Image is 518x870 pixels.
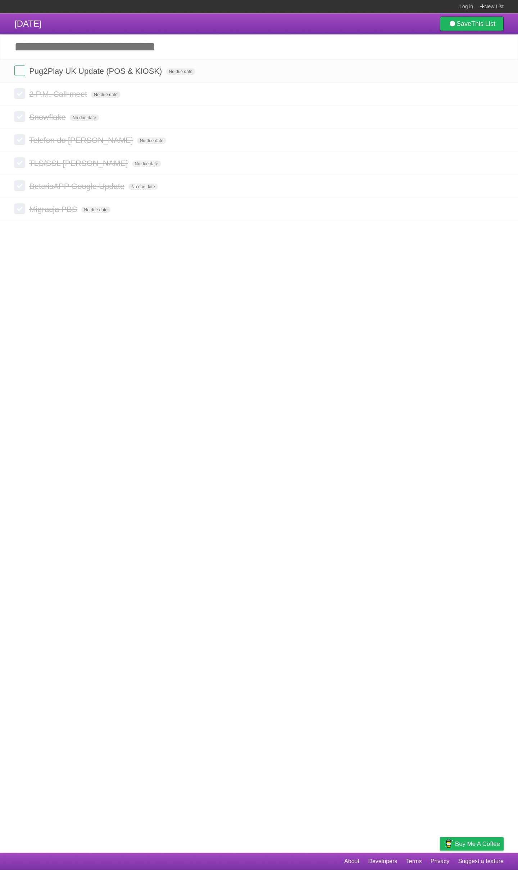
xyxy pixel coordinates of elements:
span: No due date [81,207,110,213]
span: [DATE] [14,19,42,28]
span: No due date [137,138,166,144]
label: Done [14,180,25,191]
a: SaveThis List [440,17,504,31]
span: Snowflake [29,113,68,122]
b: This List [471,20,495,27]
span: No due date [70,114,99,121]
span: Buy me a coffee [455,838,500,850]
label: Done [14,111,25,122]
span: Migracja PBS [29,205,79,214]
a: Developers [368,855,397,868]
label: Done [14,203,25,214]
span: No due date [132,161,161,167]
span: TLS/SSL [PERSON_NAME] [29,159,129,168]
a: About [344,855,359,868]
span: No due date [166,68,195,75]
label: Done [14,157,25,168]
label: Done [14,65,25,76]
label: Done [14,88,25,99]
span: Pug2Play UK Update (POS & KIOSK) [29,67,164,76]
span: 2 P.M. Call-meet [29,90,89,99]
a: Buy me a coffee [440,837,504,851]
span: Telefon do [PERSON_NAME] [29,136,135,145]
a: Suggest a feature [458,855,504,868]
span: No due date [91,91,120,98]
span: BetcrisAPP Google Update [29,182,126,191]
a: Privacy [431,855,449,868]
span: No due date [128,184,158,190]
a: Terms [406,855,422,868]
label: Done [14,134,25,145]
img: Buy me a coffee [444,838,453,850]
